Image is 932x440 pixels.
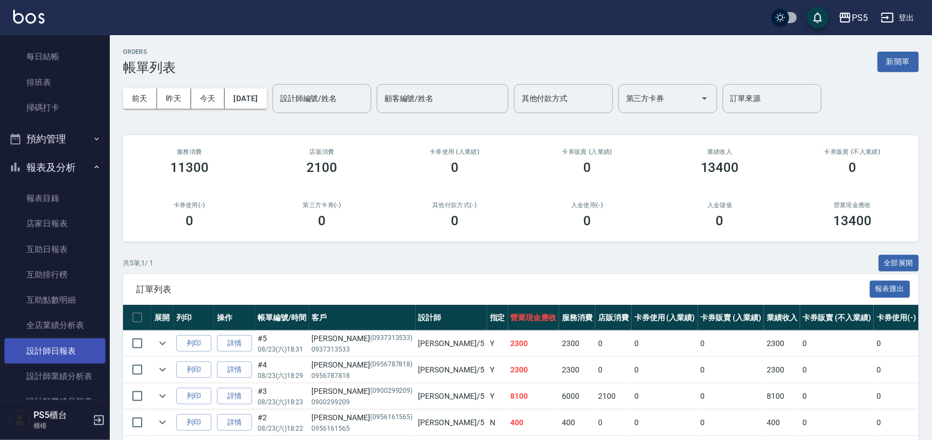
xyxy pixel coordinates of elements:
td: 0 [698,383,764,409]
td: 0 [800,410,874,436]
td: 0 [800,331,874,357]
td: 2300 [764,331,800,357]
td: 0 [595,410,632,436]
a: 全店業績分析表 [4,313,105,338]
td: 0 [632,410,698,436]
button: 報表及分析 [4,153,105,182]
td: N [487,410,508,436]
p: (0900299209) [370,386,413,397]
p: 共 5 筆, 1 / 1 [123,258,153,268]
button: save [807,7,829,29]
p: 0937313533 [312,344,413,354]
div: [PERSON_NAME] [312,333,413,344]
p: 08/23 (六) 18:31 [258,344,306,354]
td: #2 [255,410,309,436]
h3: 0 [451,160,459,175]
h2: 其他付款方式(-) [401,202,508,209]
th: 操作 [214,305,255,331]
td: 0 [698,331,764,357]
td: 400 [764,410,800,436]
h3: 11300 [170,160,209,175]
a: 詳情 [217,388,252,405]
th: 設計師 [416,305,487,331]
h3: 0 [318,213,326,229]
td: [PERSON_NAME] /5 [416,410,487,436]
a: 設計師業績分析表 [4,364,105,389]
h3: 0 [451,213,459,229]
a: 每日結帳 [4,44,105,69]
p: 0956787818 [312,371,413,381]
td: 0 [874,410,919,436]
td: 6000 [559,383,595,409]
div: [PERSON_NAME] [312,412,413,424]
td: 400 [559,410,595,436]
h3: 0 [186,213,193,229]
h3: 0 [583,160,591,175]
button: expand row [154,388,171,404]
button: 列印 [176,335,211,352]
th: 卡券使用(-) [874,305,919,331]
a: 詳情 [217,335,252,352]
h2: 卡券販賣 (不入業績) [800,148,906,155]
button: 列印 [176,388,211,405]
td: Y [487,383,508,409]
th: 客戶 [309,305,416,331]
td: 0 [800,383,874,409]
h3: 0 [716,213,724,229]
p: 08/23 (六) 18:29 [258,371,306,381]
td: 0 [632,331,698,357]
p: 0900299209 [312,397,413,407]
h3: 13400 [833,213,872,229]
p: (0937313533) [370,333,413,344]
button: 今天 [191,88,225,109]
button: expand row [154,335,171,352]
td: [PERSON_NAME] /5 [416,383,487,409]
td: #3 [255,383,309,409]
p: 08/23 (六) 18:22 [258,424,306,433]
button: expand row [154,361,171,378]
td: 0 [874,331,919,357]
p: (0956787818) [370,359,413,371]
a: 詳情 [217,414,252,431]
h3: 2100 [306,160,337,175]
div: [PERSON_NAME] [312,359,413,371]
td: [PERSON_NAME] /5 [416,331,487,357]
button: 全部展開 [879,255,919,272]
h2: 第三方卡券(-) [269,202,376,209]
p: 0956161565 [312,424,413,433]
h5: PS5櫃台 [34,410,90,421]
h3: 帳單列表 [123,60,176,75]
button: 列印 [176,361,211,378]
span: 訂單列表 [136,284,870,295]
td: 0 [595,357,632,383]
button: PS5 [834,7,872,29]
p: 08/23 (六) 18:23 [258,397,306,407]
td: 2300 [559,331,595,357]
th: 業績收入 [764,305,800,331]
td: 0 [874,357,919,383]
button: 登出 [877,8,919,28]
td: 2300 [508,331,560,357]
div: [PERSON_NAME] [312,386,413,397]
td: #4 [255,357,309,383]
td: 0 [698,410,764,436]
a: 排班表 [4,70,105,95]
td: Y [487,357,508,383]
td: 0 [632,357,698,383]
h3: 13400 [701,160,739,175]
th: 店販消費 [595,305,632,331]
h2: 營業現金應收 [800,202,906,209]
a: 互助日報表 [4,237,105,262]
th: 列印 [174,305,214,331]
a: 互助點數明細 [4,287,105,313]
td: 8100 [764,383,800,409]
p: (0956161565) [370,412,413,424]
h3: 服務消費 [136,148,243,155]
button: 報表匯出 [870,281,911,298]
p: 櫃檯 [34,421,90,431]
button: 昨天 [157,88,191,109]
h3: 0 [849,160,856,175]
button: 新開單 [878,52,919,72]
h2: 卡券販賣 (入業績) [534,148,641,155]
th: 卡券使用 (入業績) [632,305,698,331]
